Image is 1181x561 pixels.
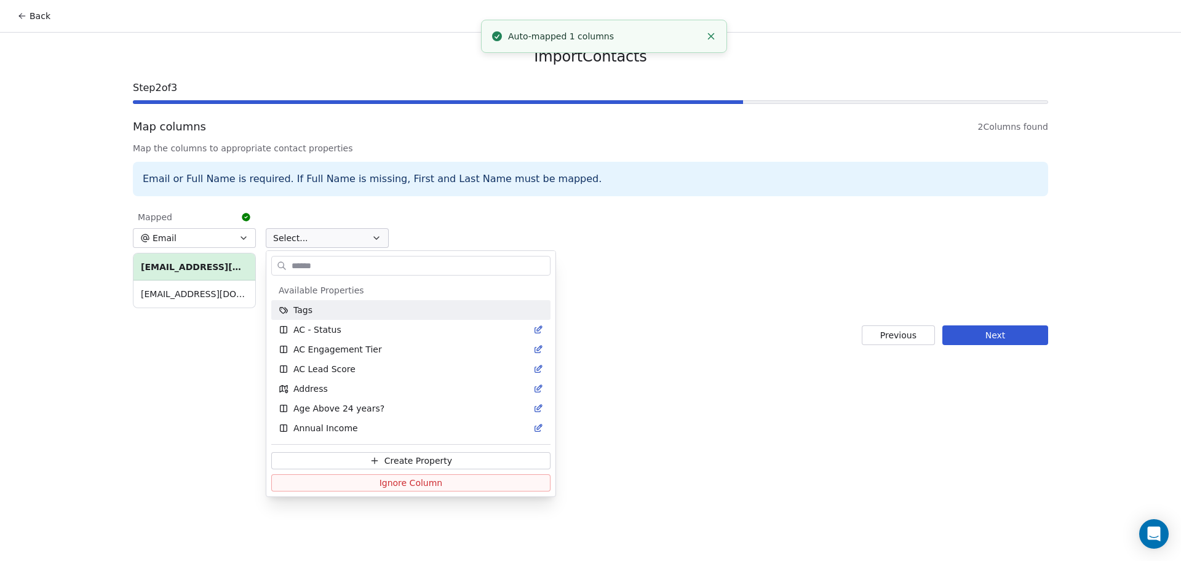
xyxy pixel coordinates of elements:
button: Close toast [703,28,719,44]
span: Annual Income [293,422,358,434]
span: Address [293,383,328,395]
span: Create Property [384,455,452,467]
span: AC Engagement Tier [293,343,382,356]
span: AC - Status [293,324,341,336]
button: Ignore Column [271,474,551,491]
span: Ignore Column [380,477,443,489]
button: Create Property [271,452,551,469]
span: Age Above 24 years? [293,402,384,415]
span: AC Lead Score [293,363,356,375]
div: Auto-mapped 1 columns [508,30,701,43]
span: Available Properties [279,284,364,296]
span: Tags [293,304,312,316]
